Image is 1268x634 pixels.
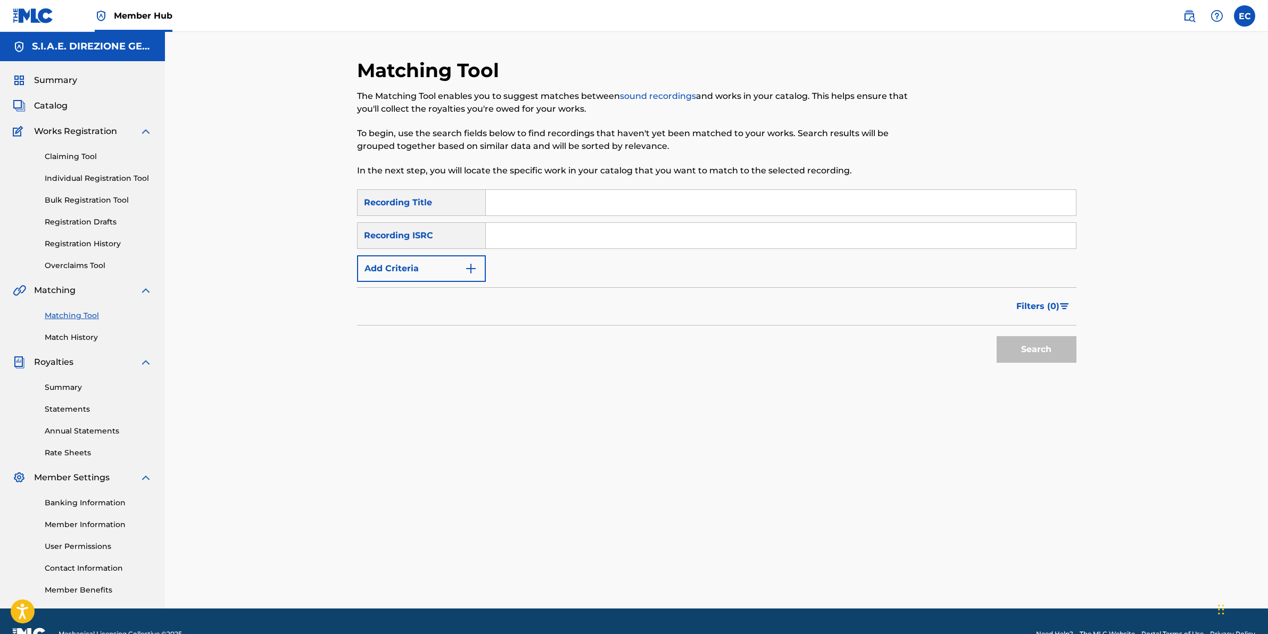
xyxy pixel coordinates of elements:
[357,164,911,177] p: In the next step, you will locate the specific work in your catalog that you want to match to the...
[1060,303,1069,310] img: filter
[1215,583,1268,634] div: Widget chat
[32,40,152,53] h5: S.I.A.E. DIREZIONE GENERALE
[1215,583,1268,634] iframe: Chat Widget
[1211,10,1223,22] img: help
[1183,10,1196,22] img: search
[45,310,152,321] a: Matching Tool
[357,255,486,282] button: Add Criteria
[45,426,152,437] a: Annual Statements
[45,519,152,530] a: Member Information
[45,382,152,393] a: Summary
[13,471,26,484] img: Member Settings
[357,90,911,115] p: The Matching Tool enables you to suggest matches between and works in your catalog. This helps en...
[34,356,73,369] span: Royalties
[139,125,152,138] img: expand
[465,262,477,275] img: 9d2ae6d4665cec9f34b9.svg
[357,127,911,153] p: To begin, use the search fields below to find recordings that haven't yet been matched to your wo...
[357,189,1076,368] form: Search Form
[34,125,117,138] span: Works Registration
[95,10,107,22] img: Top Rightsholder
[357,59,504,82] h2: Matching Tool
[114,10,172,22] span: Member Hub
[45,447,152,458] a: Rate Sheets
[13,125,27,138] img: Works Registration
[13,99,68,112] a: CatalogCatalog
[45,238,152,249] a: Registration History
[1179,5,1200,27] a: Public Search
[620,91,696,101] a: sound recordings
[45,332,152,343] a: Match History
[1010,293,1076,320] button: Filters (0)
[45,216,152,228] a: Registration Drafts
[13,40,26,53] img: Accounts
[45,541,152,552] a: User Permissions
[45,173,152,184] a: Individual Registration Tool
[45,585,152,596] a: Member Benefits
[34,471,110,484] span: Member Settings
[1218,594,1224,625] div: Trascina
[45,260,152,271] a: Overclaims Tool
[13,74,77,87] a: SummarySummary
[34,99,68,112] span: Catalog
[45,563,152,574] a: Contact Information
[13,74,26,87] img: Summary
[1238,438,1268,524] iframe: Resource Center
[13,8,54,23] img: MLC Logo
[1206,5,1228,27] div: Help
[139,284,152,297] img: expand
[34,284,76,297] span: Matching
[1016,300,1059,313] span: Filters ( 0 )
[45,195,152,206] a: Bulk Registration Tool
[1234,5,1255,27] div: User Menu
[139,471,152,484] img: expand
[13,356,26,369] img: Royalties
[45,497,152,508] a: Banking Information
[13,99,26,112] img: Catalog
[34,74,77,87] span: Summary
[45,151,152,162] a: Claiming Tool
[45,404,152,415] a: Statements
[13,284,26,297] img: Matching
[139,356,152,369] img: expand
